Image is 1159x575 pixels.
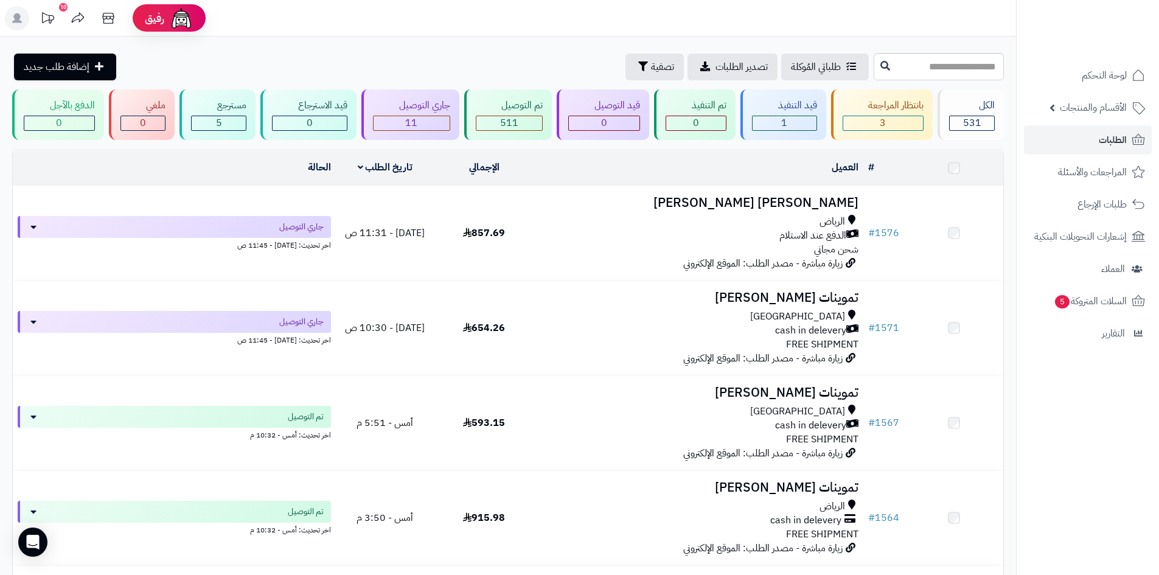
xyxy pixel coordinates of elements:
span: 5 [1054,295,1070,309]
span: التقارير [1102,325,1125,342]
a: إضافة طلب جديد [14,54,116,80]
a: الإجمالي [469,160,499,175]
span: [GEOGRAPHIC_DATA] [750,405,845,419]
div: قيد الاسترجاع [272,99,347,113]
div: تم التوصيل [476,99,543,113]
h3: [PERSON_NAME] [PERSON_NAME] [538,196,858,210]
a: المراجعات والأسئلة [1024,158,1152,187]
a: ملغي 0 [106,89,178,140]
span: أمس - 5:51 م [357,416,413,430]
span: زيارة مباشرة - مصدر الطلب: الموقع الإلكتروني [683,446,843,461]
span: 0 [56,116,62,130]
span: 1 [781,116,787,130]
span: تم التوصيل [288,411,324,423]
span: 857.69 [463,226,505,240]
span: الأقسام والمنتجات [1060,99,1127,116]
span: الطلبات [1099,131,1127,148]
span: تم التوصيل [288,506,324,518]
div: تم التنفيذ [666,99,726,113]
a: # [868,160,874,175]
a: تاريخ الطلب [358,160,413,175]
span: 654.26 [463,321,505,335]
div: بانتظار المراجعة [843,99,924,113]
img: logo-2.png [1076,25,1147,51]
a: تصدير الطلبات [687,54,778,80]
a: #1571 [868,321,899,335]
div: 0 [569,116,639,130]
div: 0 [24,116,94,130]
a: الدفع بالآجل 0 [10,89,106,140]
span: الدفع عند الاستلام [779,229,846,243]
span: 0 [601,116,607,130]
span: 0 [140,116,146,130]
span: تصدير الطلبات [715,60,768,74]
span: 915.98 [463,511,505,525]
span: طلبات الإرجاع [1077,196,1127,213]
span: السلات المتروكة [1054,293,1127,310]
button: تصفية [625,54,684,80]
span: 3 [880,116,886,130]
a: تم التنفيذ 0 [652,89,738,140]
a: لوحة التحكم [1024,61,1152,90]
a: #1576 [868,226,899,240]
img: ai-face.png [169,6,193,30]
a: العميل [832,160,858,175]
span: cash in delevery [775,419,846,433]
span: المراجعات والأسئلة [1058,164,1127,181]
div: 5 [192,116,246,130]
div: ملغي [120,99,166,113]
a: السلات المتروكة5 [1024,287,1152,316]
a: تم التوصيل 511 [462,89,555,140]
a: العملاء [1024,254,1152,284]
span: cash in delevery [775,324,846,338]
a: قيد التنفيذ 1 [738,89,829,140]
span: # [868,321,875,335]
div: جاري التوصيل [373,99,450,113]
a: #1564 [868,511,899,525]
span: 11 [405,116,417,130]
span: # [868,416,875,430]
a: قيد الاسترجاع 0 [258,89,359,140]
div: مسترجع [191,99,246,113]
a: تحديثات المنصة [32,6,63,33]
span: 511 [500,116,518,130]
span: # [868,511,875,525]
span: [DATE] - 10:30 ص [345,321,425,335]
a: بانتظار المراجعة 3 [829,89,936,140]
div: اخر تحديث: [DATE] - 11:45 ص [18,333,331,346]
span: زيارة مباشرة - مصدر الطلب: الموقع الإلكتروني [683,256,843,271]
span: العملاء [1101,260,1125,277]
span: جاري التوصيل [279,316,324,328]
span: [DATE] - 11:31 ص [345,226,425,240]
span: جاري التوصيل [279,221,324,233]
h3: تموينات [PERSON_NAME] [538,386,858,400]
div: اخر تحديث: [DATE] - 11:45 ص [18,238,331,251]
a: قيد التوصيل 0 [554,89,652,140]
span: FREE SHIPMENT [786,337,858,352]
a: إشعارات التحويلات البنكية [1024,222,1152,251]
span: 5 [216,116,222,130]
span: إشعارات التحويلات البنكية [1034,228,1127,245]
a: طلبات الإرجاع [1024,190,1152,219]
h3: تموينات [PERSON_NAME] [538,481,858,495]
div: اخر تحديث: أمس - 10:32 م [18,523,331,535]
div: 0 [121,116,165,130]
h3: تموينات [PERSON_NAME] [538,291,858,305]
div: 0 [273,116,347,130]
span: طلباتي المُوكلة [791,60,841,74]
a: الحالة [308,160,331,175]
div: الدفع بالآجل [24,99,95,113]
span: لوحة التحكم [1082,67,1127,84]
a: طلباتي المُوكلة [781,54,869,80]
span: الرياض [820,500,845,514]
span: أمس - 3:50 م [357,511,413,525]
div: قيد التوصيل [568,99,640,113]
span: رفيق [145,11,164,26]
span: FREE SHIPMENT [786,432,858,447]
div: 3 [843,116,924,130]
span: 531 [963,116,981,130]
span: الرياض [820,215,845,229]
span: زيارة مباشرة - مصدر الطلب: الموقع الإلكتروني [683,541,843,556]
div: 511 [476,116,543,130]
div: 0 [666,116,726,130]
